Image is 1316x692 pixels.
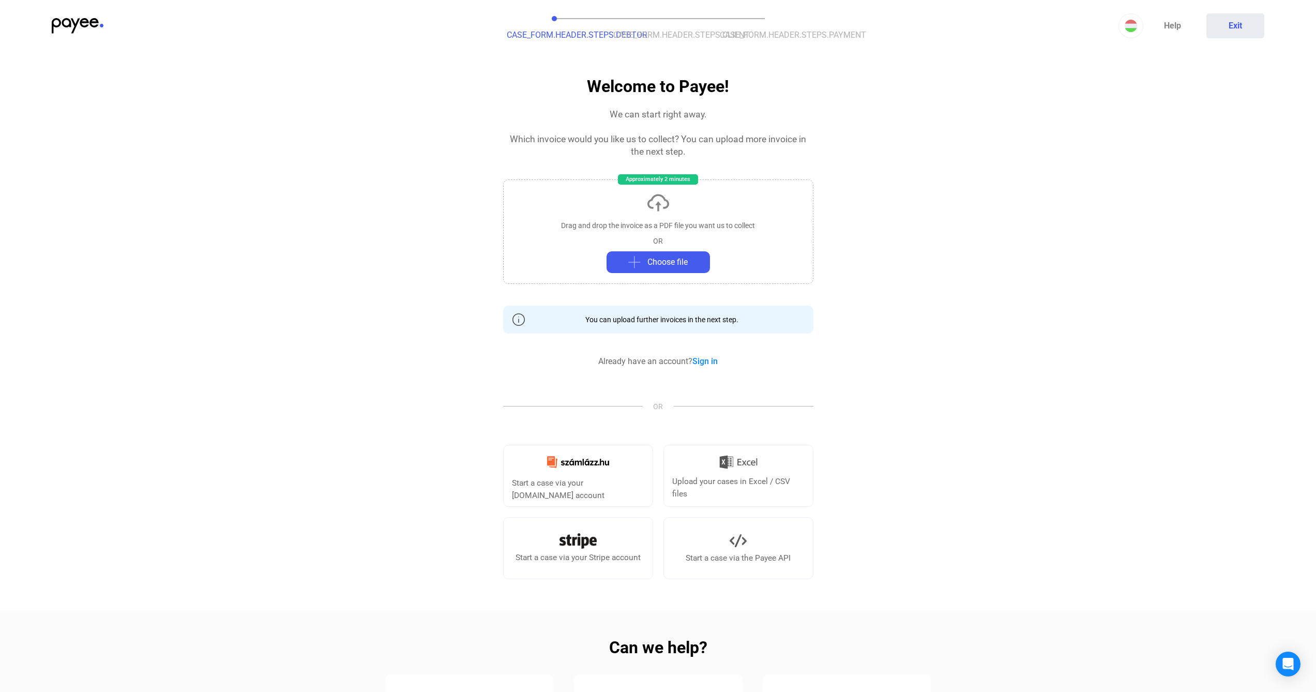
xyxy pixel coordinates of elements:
a: Upload your cases in Excel / CSV files [663,445,813,507]
img: info-grey-outline [512,313,525,326]
a: Start a case via your [DOMAIN_NAME] account [503,445,653,507]
div: Open Intercom Messenger [1276,652,1300,676]
h1: Welcome to Payee! [587,78,729,96]
button: HU [1118,13,1143,38]
div: Already have an account? [598,355,718,368]
div: Which invoice would you like us to collect? You can upload more invoice in the next step. [503,133,813,158]
button: Exit [1206,13,1264,38]
img: plus-grey [628,256,641,268]
div: We can start right away. [610,108,707,121]
span: OR [643,401,674,412]
div: OR [653,236,663,246]
img: HU [1125,20,1137,32]
div: Start a case via your [DOMAIN_NAME] account [512,477,644,502]
button: plus-greyChoose file [607,251,710,273]
div: Drag and drop the invoice as a PDF file you want us to collect [561,220,755,231]
div: You can upload further invoices in the next step. [578,314,738,325]
div: Approximately 2 minutes [618,174,698,185]
img: Excel [719,452,758,473]
div: Start a case via your Stripe account [516,551,641,564]
span: CASE_FORM.HEADER.STEPS.DEBTOR [507,30,647,40]
span: CASE_FORM.HEADER.STEPS.PAYMENT [720,30,866,40]
div: Upload your cases in Excel / CSV files [672,475,805,500]
span: CASE_FORM.HEADER.STEPS.CLIENT [613,30,750,40]
img: API [730,532,747,549]
a: Sign in [692,356,718,366]
div: Start a case via the Payee API [686,552,791,564]
h2: Can we help? [609,641,707,654]
a: Help [1143,13,1201,38]
span: Choose file [647,256,688,268]
a: Start a case via your Stripe account [503,517,653,579]
img: payee-logo [52,18,103,34]
img: upload-cloud [646,190,671,215]
a: Start a case via the Payee API [663,517,813,579]
img: Számlázz.hu [541,450,615,474]
img: Stripe [559,533,597,549]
